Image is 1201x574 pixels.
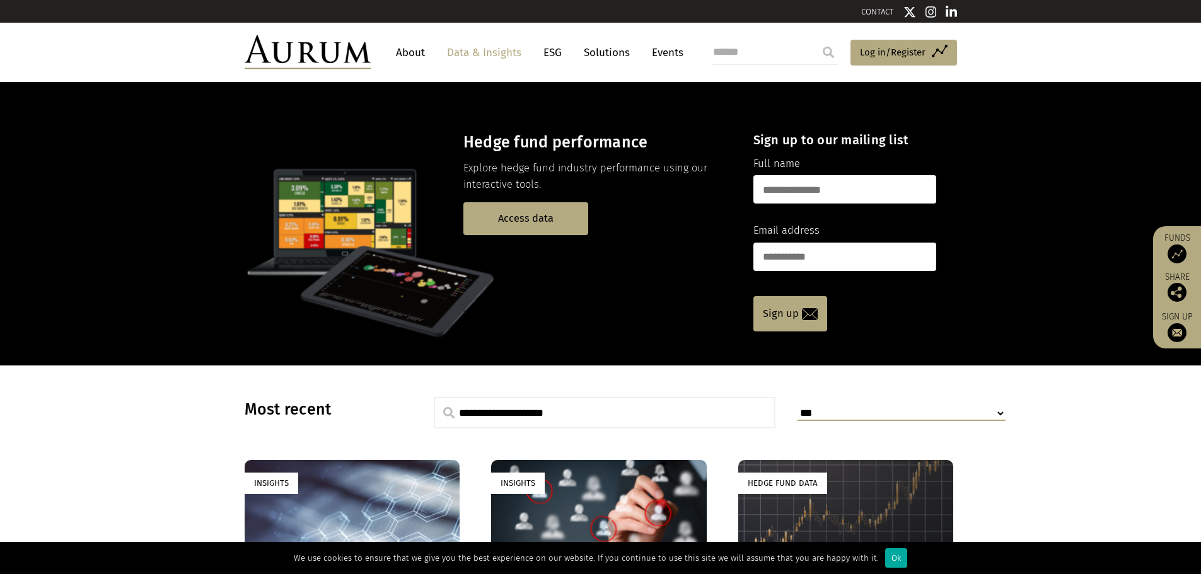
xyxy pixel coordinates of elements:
h4: Sign up to our mailing list [753,132,936,147]
a: Solutions [577,41,636,64]
span: Log in/Register [860,45,925,60]
img: Sign up to our newsletter [1168,323,1186,342]
a: Events [646,41,683,64]
a: Data & Insights [441,41,528,64]
a: Access data [463,202,588,234]
div: Insights [245,473,298,493]
a: ESG [537,41,568,64]
img: Aurum [245,35,371,69]
div: Insights [491,473,545,493]
input: Submit [816,40,841,65]
label: Email address [753,222,820,239]
img: Instagram icon [925,6,937,18]
img: Linkedin icon [946,6,957,18]
div: Ok [885,548,907,568]
img: Access Funds [1168,244,1186,263]
label: Full name [753,156,800,172]
a: About [390,41,431,64]
a: CONTACT [861,7,894,16]
a: Log in/Register [850,40,957,66]
h3: Hedge fund performance [463,133,731,152]
img: email-icon [802,308,818,320]
div: Hedge Fund Data [738,473,827,493]
div: Share [1159,273,1195,302]
a: Sign up [1159,311,1195,342]
h3: Most recent [245,400,402,419]
a: Funds [1159,232,1195,263]
a: Sign up [753,296,827,331]
img: Share this post [1168,283,1186,302]
img: search.svg [443,407,455,418]
p: Explore hedge fund industry performance using our interactive tools. [463,160,731,193]
img: Twitter icon [903,6,916,18]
